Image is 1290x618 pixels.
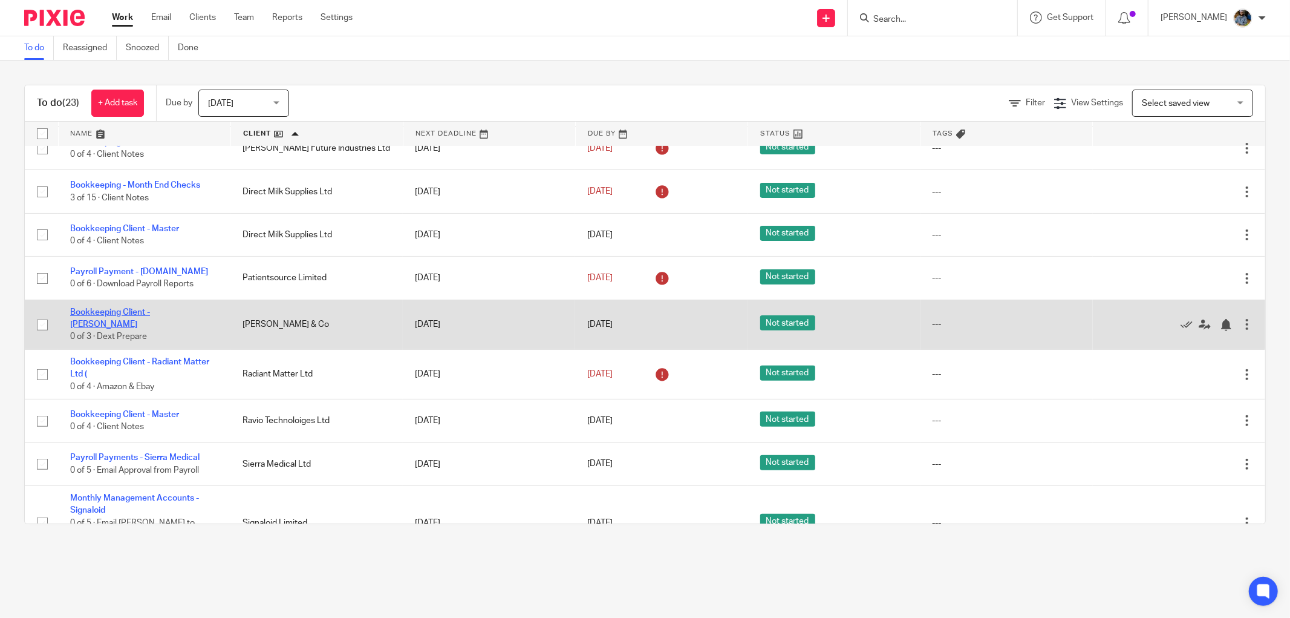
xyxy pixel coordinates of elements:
span: Not started [760,514,815,529]
img: Pixie [24,10,85,26]
td: Direct Milk Supplies Ltd [230,170,403,213]
div: --- [933,142,1081,154]
td: Signaloid Limited [230,485,403,560]
span: [DATE] [587,460,613,468]
td: [DATE] [403,300,575,349]
div: --- [933,517,1081,529]
span: [DATE] [208,99,233,108]
td: Radiant Matter Ltd [230,349,403,399]
td: [DATE] [403,213,575,256]
a: Bookkeeping Client - Radiant Matter Ltd ( [70,358,209,378]
span: 0 of 5 · Email Approval from Payroll [70,466,199,475]
td: [DATE] [403,485,575,560]
span: 0 of 6 · Download Payroll Reports [70,280,194,289]
div: --- [933,186,1081,198]
span: 0 of 4 · Client Notes [70,150,144,159]
a: Payroll Payments - Sierra Medical [70,453,200,462]
div: --- [933,415,1081,427]
p: [PERSON_NAME] [1161,12,1227,24]
a: Bookkeeping Client - Master [70,225,179,233]
div: --- [933,229,1081,241]
span: 0 of 3 · Dext Prepare [70,333,147,341]
span: Not started [760,139,815,154]
a: Snoozed [126,36,169,60]
span: Not started [760,183,815,198]
span: Get Support [1047,13,1093,22]
div: --- [933,318,1081,330]
td: [DATE] [403,257,575,300]
a: Bookkeeping - Month End Checks [70,181,200,189]
span: 0 of 4 · Client Notes [70,237,144,245]
a: Bookkeeping Client - Master [70,138,179,146]
a: Team [234,12,254,24]
p: Due by [166,97,192,109]
span: Not started [760,315,815,330]
a: Mark as done [1181,318,1199,330]
img: Jaskaran%20Singh.jpeg [1233,8,1253,28]
span: Not started [760,269,815,284]
span: Filter [1026,99,1045,107]
span: [DATE] [587,370,613,378]
td: Sierra Medical Ltd [230,442,403,485]
a: Work [112,12,133,24]
div: --- [933,458,1081,470]
span: Tags [933,130,953,137]
span: Not started [760,366,815,381]
td: [DATE] [403,442,575,485]
span: [DATE] [587,320,613,329]
span: Select saved view [1142,99,1210,108]
a: Clients [189,12,216,24]
span: View Settings [1071,99,1123,107]
a: Reports [272,12,302,24]
a: Done [178,36,207,60]
a: Payroll Payment - [DOMAIN_NAME] [70,268,208,276]
span: [DATE] [587,519,613,527]
a: Email [151,12,171,24]
span: 0 of 5 · Email [PERSON_NAME] to check on progress (bookkeeping day is [DATE]) [70,519,217,552]
a: Bookkeeping Client - [PERSON_NAME] [70,308,150,329]
td: [DATE] [403,127,575,170]
div: --- [933,368,1081,380]
h1: To do [37,97,79,110]
a: Bookkeeping Client - Master [70,410,179,419]
td: Ravio Technoloiges Ltd [230,399,403,442]
span: (23) [62,98,79,108]
span: 0 of 4 · Amazon & Ebay [70,383,154,391]
a: Monthly Management Accounts - Signaloid [70,494,199,514]
span: 3 of 15 · Client Notes [70,194,149,202]
input: Search [872,15,981,25]
span: Not started [760,455,815,470]
span: Not started [760,226,815,241]
span: 0 of 4 · Client Notes [70,422,144,431]
span: [DATE] [587,187,613,196]
td: Direct Milk Supplies Ltd [230,213,403,256]
td: [DATE] [403,349,575,399]
td: [DATE] [403,170,575,213]
span: [DATE] [587,274,613,282]
a: Reassigned [63,36,117,60]
td: Patientsource Limited [230,257,403,300]
td: [DATE] [403,399,575,442]
div: --- [933,272,1081,284]
td: [PERSON_NAME] & Co [230,300,403,349]
span: [DATE] [587,231,613,239]
span: [DATE] [587,144,613,153]
td: [PERSON_NAME] Future Industries Ltd [230,127,403,170]
span: [DATE] [587,416,613,425]
span: Not started [760,412,815,427]
a: Settings [321,12,353,24]
a: To do [24,36,54,60]
a: + Add task [91,90,144,117]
